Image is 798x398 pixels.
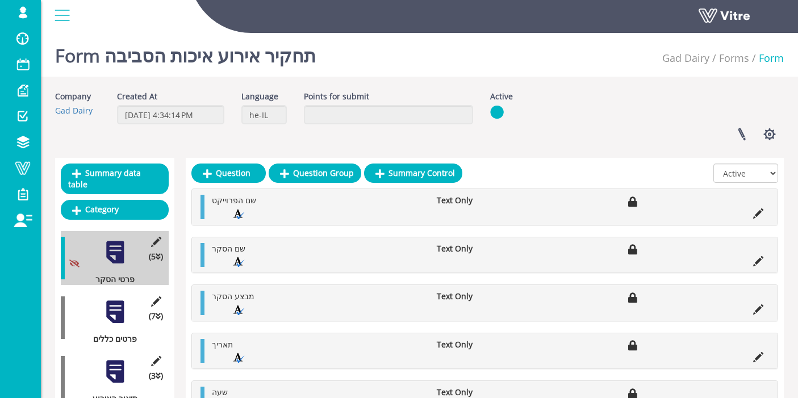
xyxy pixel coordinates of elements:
[117,91,157,102] label: Created At
[490,91,513,102] label: Active
[212,339,233,350] span: תאריך
[55,91,91,102] label: Company
[149,311,163,322] span: (7 )
[61,200,169,219] a: Category
[364,164,462,183] a: Summary Control
[191,164,266,183] a: Question
[431,291,516,302] li: Text Only
[749,51,784,66] li: Form
[431,243,516,254] li: Text Only
[212,387,228,397] span: שעה
[212,195,256,206] span: שם הפרוייקט
[241,91,278,102] label: Language
[431,387,516,398] li: Text Only
[490,105,504,119] img: yes
[431,339,516,350] li: Text Only
[55,105,93,116] a: Gad Dairy
[662,51,709,65] a: Gad Dairy
[61,274,160,285] div: פרטי הסקר
[212,291,254,301] span: מבצע הסקר
[61,333,160,345] div: פרטים כללים
[304,91,369,102] label: Points for submit
[269,164,361,183] a: Question Group
[149,251,163,262] span: (5 )
[212,243,245,254] span: שם הסקר
[55,28,316,77] h1: Form תחקיר אירוע איכות הסביבה
[149,370,163,382] span: (3 )
[431,195,516,206] li: Text Only
[61,164,169,194] a: Summary data table
[719,51,749,65] a: Forms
